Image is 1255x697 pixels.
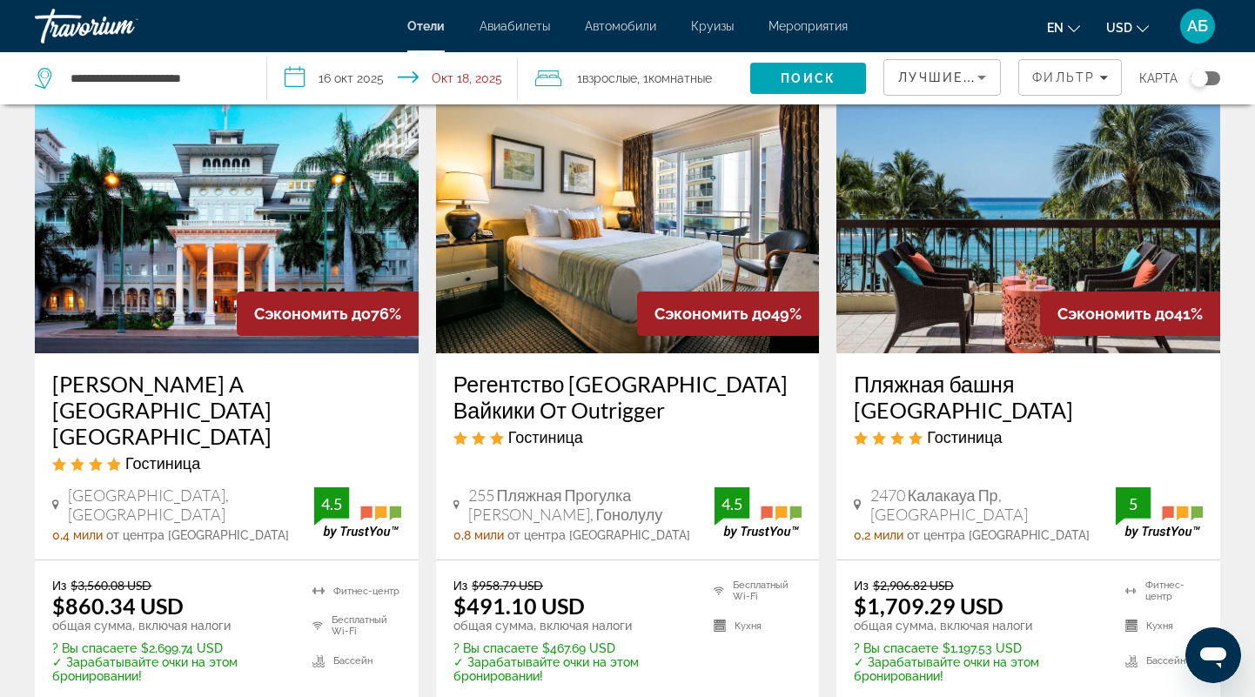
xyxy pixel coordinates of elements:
span: ? Вы спасаете [854,641,938,655]
span: en [1047,21,1064,35]
span: 0,4 мили [52,528,103,542]
span: 255 Пляжная прогулка [PERSON_NAME], Гонолулу [468,486,715,524]
del: $3,560.08 USD [70,578,151,593]
span: Гостиница [927,427,1002,446]
li: Кухня [705,613,802,639]
img: Регентство На Beachwalk Вайкики От Outrigger [436,75,820,353]
p: $467.69 USD [453,641,692,655]
span: USD [1106,21,1132,35]
div: 4-звездочный отель [854,427,1203,446]
a: Авиабилеты [480,19,550,33]
div: 4.5 [715,493,749,514]
span: Автомобили [585,19,656,33]
mat-select: Сортировать по [898,67,986,88]
p: общая сумма, включая налоги [854,619,1104,633]
p: $1,197.53 USD [854,641,1104,655]
span: ? Вы спасаете [453,641,538,655]
button: Пользовательское меню [1175,8,1220,44]
button: Поиск [750,63,867,94]
ins: $860.34 USD [52,593,184,619]
del: $958.79 USD [472,578,543,593]
p: $2,699.74 USD [52,641,291,655]
span: АБ [1187,17,1208,35]
img: TrustYou гостевой рейтинг значок [314,487,401,539]
li: Фитнес-центр [304,578,400,604]
p: общая сумма, включая налоги [453,619,692,633]
span: Карта [1139,66,1178,90]
span: 1 [577,66,637,90]
span: от центра [GEOGRAPHIC_DATA] [507,528,690,542]
img: TrustYou гостевой рейтинг значок [1116,487,1203,539]
span: Гостиница [125,453,200,472]
span: Сэкономить до [254,305,371,323]
span: Гостиница [508,427,583,446]
span: ? Вы спасаете [52,641,137,655]
span: , 1 [637,66,712,90]
img: Пляжная башня Aston Waikiki [836,75,1220,353]
span: от центра [GEOGRAPHIC_DATA] [907,528,1090,542]
div: 49% [637,292,819,336]
div: 4-звездочный отель [52,453,401,472]
ins: $491.10 USD [453,593,585,619]
a: Отели [407,19,445,33]
span: от центра [GEOGRAPHIC_DATA] [106,528,289,542]
a: Круизы [691,19,734,33]
span: Поиск [781,71,836,85]
span: Лучшие предложения [898,70,1084,84]
li: Бесплатный Wi-Fi [304,613,400,639]
iframe: Кнопка запуска окна обмена сообщениями [1185,627,1241,683]
p: ✓ Зарабатывайте очки на этом бронировании! [854,655,1104,683]
li: Бассейн [304,648,400,674]
button: Путешественники: 1 взрослый, 0 детей [518,52,750,104]
img: TrustYou гостевой рейтинг значок [715,487,802,539]
button: Изменить валюту [1106,15,1149,40]
span: Фильтр [1032,70,1095,84]
span: Сэкономить до [1057,305,1174,323]
p: общая сумма, включая налоги [52,619,291,633]
span: Взрослые [582,71,637,85]
li: Фитнес-центр [1117,578,1203,604]
span: Из [453,578,467,593]
li: Кухня [1117,613,1203,639]
del: $2,906.82 USD [873,578,954,593]
span: Из [854,578,868,593]
span: 0,8 мили [453,528,504,542]
button: Таггл карта [1178,70,1220,86]
button: Выберите дату регистрации и выезда [267,52,517,104]
a: Мероприятия [768,19,848,33]
span: Сэкономить до [654,305,771,323]
button: Изменить язык [1047,15,1080,40]
div: 41% [1040,292,1220,336]
a: Травориум [35,3,209,49]
li: Бассейн [1117,648,1203,674]
button: Фильтры [1018,59,1122,96]
img: Моана Surfrider A Westin Resort & Spa Waikiki Beach [35,75,419,353]
span: 0,2 мили [854,528,903,542]
span: [GEOGRAPHIC_DATA], [GEOGRAPHIC_DATA] [68,486,314,524]
p: ✓ Зарабатывайте очки на этом бронировании! [453,655,692,683]
input: Search hotel destination [69,65,240,91]
div: 3-звездочный отель [453,427,802,446]
div: 76% [237,292,419,336]
li: Бесплатный Wi-Fi [705,578,802,604]
p: ✓ Зарабатывайте очки на этом бронировании! [52,655,291,683]
div: 5 [1116,493,1151,514]
span: 2470 Калакауа пр, [GEOGRAPHIC_DATA] [870,486,1116,524]
a: Пляжная башня [GEOGRAPHIC_DATA] [854,371,1203,423]
span: Из [52,578,66,593]
a: [PERSON_NAME] A [GEOGRAPHIC_DATA] [GEOGRAPHIC_DATA] [52,371,401,449]
a: Регентство [GEOGRAPHIC_DATA] Вайкики От Outrigger [453,371,802,423]
span: комнатные [648,71,712,85]
div: 4.5 [314,493,349,514]
ins: $1,709.29 USD [854,593,1003,619]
